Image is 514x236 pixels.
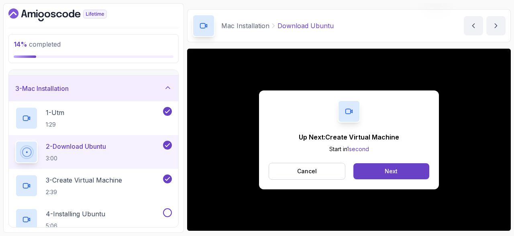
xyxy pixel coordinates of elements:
[14,40,61,48] span: completed
[46,142,106,151] p: 2 - Download Ubuntu
[15,107,172,129] button: 1-Utm1:29
[46,154,106,162] p: 3:00
[46,175,122,185] p: 3 - Create Virtual Machine
[297,167,317,175] p: Cancel
[221,21,269,31] p: Mac Installation
[46,121,64,129] p: 1:29
[299,132,399,142] p: Up Next: Create Virtual Machine
[15,84,69,93] h3: 3 - Mac Installation
[15,174,172,197] button: 3-Create Virtual Machine2:39
[46,222,105,230] p: 5:06
[299,145,399,153] p: Start in
[353,163,429,179] button: Next
[9,76,178,101] button: 3-Mac Installation
[46,209,105,219] p: 4 - Installing Ubuntu
[8,8,125,21] a: Dashboard
[486,16,506,35] button: next content
[46,108,64,117] p: 1 - Utm
[15,208,172,231] button: 4-Installing Ubuntu5:06
[15,141,172,163] button: 2-Download Ubuntu3:00
[14,40,27,48] span: 14 %
[277,21,334,31] p: Download Ubuntu
[347,146,369,152] span: 1 second
[269,163,345,180] button: Cancel
[187,49,511,231] iframe: 2 - Download Ubuntu
[464,16,483,35] button: previous content
[46,188,122,196] p: 2:39
[385,167,398,175] div: Next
